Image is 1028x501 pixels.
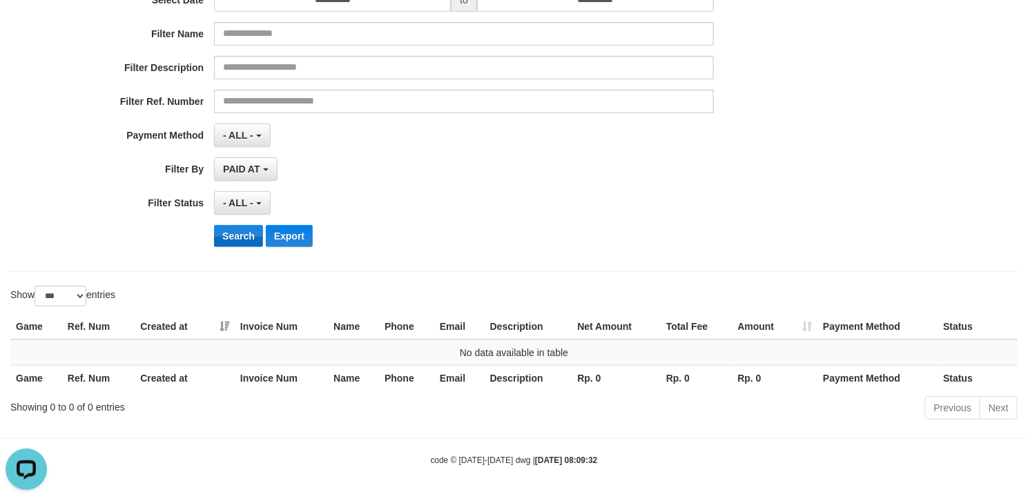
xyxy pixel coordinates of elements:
[661,314,733,340] th: Total Fee
[431,455,598,465] small: code © [DATE]-[DATE] dwg |
[733,314,818,340] th: Amount: activate to sort column ascending
[10,365,62,391] th: Game
[434,365,485,391] th: Email
[214,157,277,181] button: PAID AT
[223,164,260,175] span: PAID AT
[328,365,379,391] th: Name
[214,191,270,215] button: - ALL -
[817,314,938,340] th: Payment Method
[485,365,572,391] th: Description
[980,396,1018,420] a: Next
[214,124,270,147] button: - ALL -
[223,130,253,141] span: - ALL -
[328,314,379,340] th: Name
[266,225,313,247] button: Export
[135,314,235,340] th: Created at: activate to sort column ascending
[62,314,135,340] th: Ref. Num
[434,314,485,340] th: Email
[535,455,597,465] strong: [DATE] 08:09:32
[925,396,980,420] a: Previous
[10,340,1018,366] td: No data available in table
[10,286,115,306] label: Show entries
[733,365,818,391] th: Rp. 0
[62,365,135,391] th: Ref. Num
[379,365,434,391] th: Phone
[938,314,1018,340] th: Status
[6,6,47,47] button: Open LiveChat chat widget
[35,286,86,306] select: Showentries
[214,225,263,247] button: Search
[661,365,733,391] th: Rp. 0
[223,197,253,208] span: - ALL -
[10,314,62,340] th: Game
[379,314,434,340] th: Phone
[10,395,418,414] div: Showing 0 to 0 of 0 entries
[235,365,328,391] th: Invoice Num
[817,365,938,391] th: Payment Method
[572,314,661,340] th: Net Amount
[235,314,328,340] th: Invoice Num
[572,365,661,391] th: Rp. 0
[135,365,235,391] th: Created at
[938,365,1018,391] th: Status
[485,314,572,340] th: Description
